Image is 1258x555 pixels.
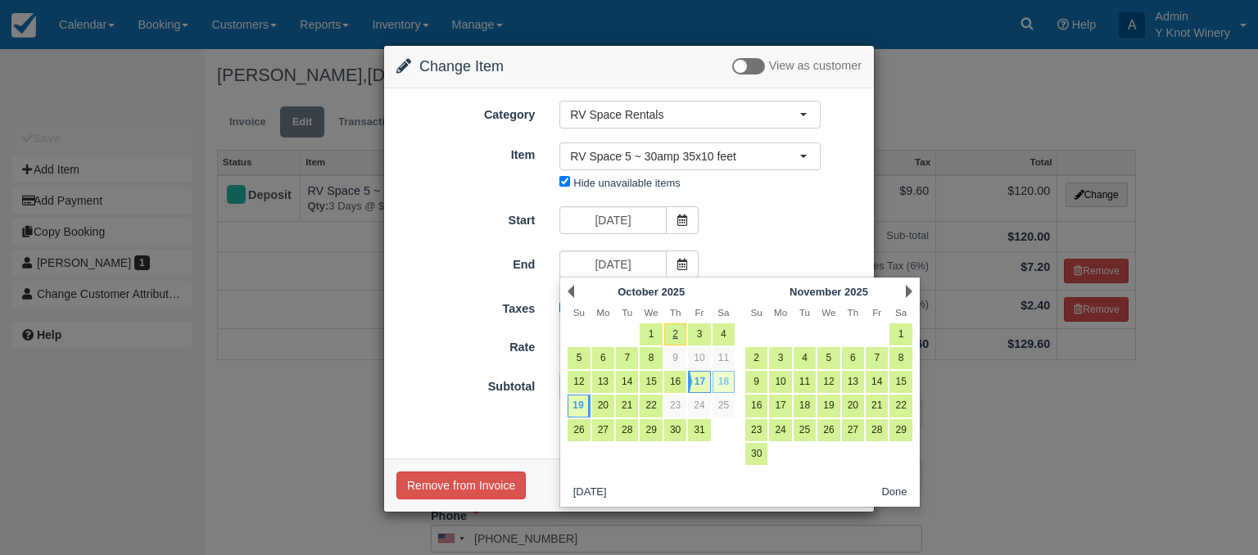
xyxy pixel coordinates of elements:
label: Subtotal [384,372,547,395]
label: Taxes [384,295,547,318]
a: 25 [713,395,735,417]
a: 29 [889,419,912,441]
a: 2 [664,323,686,345]
a: 23 [745,419,767,441]
a: 21 [616,395,638,417]
label: Start [384,206,547,229]
span: Friday [695,307,704,318]
a: 17 [688,371,710,393]
a: 4 [713,323,735,345]
button: [DATE] [567,482,613,503]
span: Thursday [848,307,859,318]
a: 18 [713,371,735,393]
span: 2025 [661,286,685,298]
a: 5 [817,347,839,369]
a: 21 [866,395,888,417]
a: 14 [866,371,888,393]
a: 19 [817,395,839,417]
a: Prev [568,285,574,298]
span: Thursday [670,307,681,318]
label: Category [384,101,547,124]
a: Next [906,285,912,298]
span: Sunday [751,307,762,318]
a: 15 [640,371,662,393]
a: 28 [616,419,638,441]
a: 30 [664,419,686,441]
a: 12 [568,371,590,393]
span: November [790,286,841,298]
a: 22 [889,395,912,417]
a: 8 [889,347,912,369]
span: Wednesday [821,307,835,318]
a: 18 [794,395,816,417]
a: 6 [842,347,864,369]
a: 12 [817,371,839,393]
a: 27 [592,419,614,441]
a: 11 [713,347,735,369]
a: 7 [866,347,888,369]
span: Wednesday [645,307,658,318]
a: 13 [842,371,864,393]
a: 4 [794,347,816,369]
a: 30 [745,443,767,465]
button: Done [876,482,914,503]
a: 3 [688,323,710,345]
button: RV Space 5 ~ 30amp 35x10 feet [559,142,821,170]
a: 27 [842,419,864,441]
a: 25 [794,419,816,441]
a: 13 [592,371,614,393]
label: Item [384,141,547,164]
a: 7 [616,347,638,369]
a: 16 [664,371,686,393]
a: 26 [817,419,839,441]
label: End [384,250,547,273]
a: 14 [616,371,638,393]
button: Remove from Invoice [396,472,526,499]
span: Saturday [717,307,729,318]
span: Tuesday [622,307,632,318]
span: Monday [596,307,609,318]
a: 24 [688,395,710,417]
a: 23 [664,395,686,417]
span: RV Space Rentals [570,106,799,123]
a: 6 [592,347,614,369]
a: 16 [745,395,767,417]
a: 31 [688,419,710,441]
a: 11 [794,371,816,393]
a: 17 [769,395,791,417]
div: 3 Days @ $40.00 [547,335,874,362]
a: 28 [866,419,888,441]
span: Sunday [573,307,585,318]
a: 10 [769,371,791,393]
span: View as customer [769,60,862,73]
a: 24 [769,419,791,441]
label: Hide unavailable items [573,177,680,189]
a: 15 [889,371,912,393]
a: 1 [640,323,662,345]
span: October [618,286,658,298]
span: Saturday [895,307,907,318]
button: RV Space Rentals [559,101,821,129]
a: 1 [889,323,912,345]
a: 5 [568,347,590,369]
span: Monday [774,307,787,318]
a: 29 [640,419,662,441]
a: 8 [640,347,662,369]
label: Rate [384,333,547,356]
a: 10 [688,347,710,369]
a: 19 [568,395,590,417]
a: 22 [640,395,662,417]
span: RV Space 5 ~ 30amp 35x10 feet [570,148,799,165]
a: 9 [745,371,767,393]
span: Friday [872,307,881,318]
span: Tuesday [799,307,810,318]
a: 20 [842,395,864,417]
a: 20 [592,395,614,417]
a: 9 [664,347,686,369]
span: 2025 [844,286,868,298]
a: 3 [769,347,791,369]
a: 26 [568,419,590,441]
a: 2 [745,347,767,369]
span: Change Item [419,58,504,74]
